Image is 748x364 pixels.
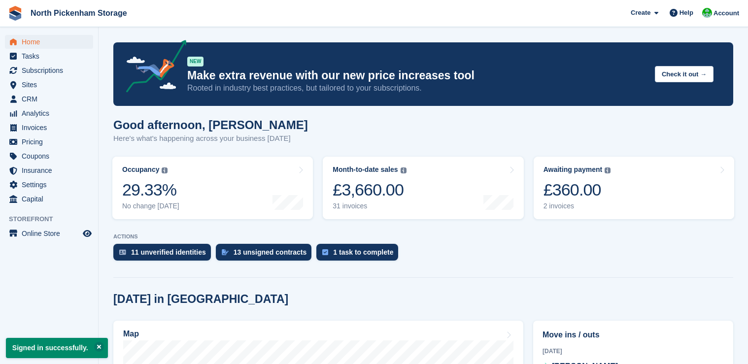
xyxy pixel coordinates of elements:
span: Account [714,8,739,18]
h2: Move ins / outs [543,329,724,341]
h2: Map [123,330,139,338]
a: menu [5,106,93,120]
div: £3,660.00 [333,180,406,200]
a: menu [5,92,93,106]
span: Help [680,8,693,18]
div: 1 task to complete [333,248,393,256]
span: Home [22,35,81,49]
div: 11 unverified identities [131,248,206,256]
span: Online Store [22,227,81,240]
div: £360.00 [544,180,611,200]
span: Create [631,8,650,18]
span: Coupons [22,149,81,163]
img: contract_signature_icon-13c848040528278c33f63329250d36e43548de30e8caae1d1a13099fd9432cc5.svg [222,249,229,255]
div: NEW [187,57,204,66]
span: CRM [22,92,81,106]
img: task-75834270c22a3079a89374b754ae025e5fb1db73e45f91037f5363f120a921f8.svg [322,249,328,255]
span: Insurance [22,164,81,177]
span: Storefront [9,214,98,224]
a: menu [5,164,93,177]
span: Invoices [22,121,81,134]
a: menu [5,227,93,240]
span: Tasks [22,49,81,63]
span: Settings [22,178,81,192]
span: Capital [22,192,81,206]
div: Month-to-date sales [333,165,398,174]
div: 29.33% [122,180,179,200]
a: 11 unverified identities [113,244,216,265]
img: verify_identity-adf6edd0f0f0b5bbfe63781bf79b02c33cf7c696d77639b501bdc392416b5a36.svg [119,249,126,255]
img: stora-icon-8386f47178a22dfd0bd8f6a31ec36ba5ce8667c1dd55bd0f319d3a0aa187defe.svg [8,6,23,21]
a: menu [5,78,93,92]
a: menu [5,121,93,134]
a: menu [5,149,93,163]
a: menu [5,192,93,206]
a: Month-to-date sales £3,660.00 31 invoices [323,157,523,219]
div: Awaiting payment [544,165,603,174]
a: menu [5,49,93,63]
p: Here's what's happening across your business [DATE] [113,133,308,144]
p: Make extra revenue with our new price increases tool [187,68,647,83]
a: North Pickenham Storage [27,5,131,21]
a: menu [5,178,93,192]
a: menu [5,35,93,49]
p: ACTIONS [113,233,733,240]
img: Chris Gulliver [702,8,712,18]
div: No change [DATE] [122,202,179,210]
p: Rooted in industry best practices, but tailored to your subscriptions. [187,83,647,94]
div: Occupancy [122,165,159,174]
span: Analytics [22,106,81,120]
img: price-adjustments-announcement-icon-8257ccfd72463d97f412b2fc003d46551f7dbcb40ab6d574587a9cd5c0d94... [118,40,187,96]
a: menu [5,135,93,149]
div: 2 invoices [544,202,611,210]
span: Subscriptions [22,64,81,77]
h1: Good afternoon, [PERSON_NAME] [113,118,308,132]
button: Check it out → [655,66,714,82]
img: icon-info-grey-7440780725fd019a000dd9b08b2336e03edf1995a4989e88bcd33f0948082b44.svg [605,167,611,173]
span: Sites [22,78,81,92]
a: Preview store [81,228,93,239]
span: Pricing [22,135,81,149]
a: Awaiting payment £360.00 2 invoices [534,157,734,219]
a: menu [5,64,93,77]
img: icon-info-grey-7440780725fd019a000dd9b08b2336e03edf1995a4989e88bcd33f0948082b44.svg [401,167,407,173]
a: 13 unsigned contracts [216,244,317,265]
a: Occupancy 29.33% No change [DATE] [112,157,313,219]
div: 13 unsigned contracts [234,248,307,256]
div: 31 invoices [333,202,406,210]
p: Signed in successfully. [6,338,108,358]
img: icon-info-grey-7440780725fd019a000dd9b08b2336e03edf1995a4989e88bcd33f0948082b44.svg [162,167,168,173]
h2: [DATE] in [GEOGRAPHIC_DATA] [113,293,288,306]
a: 1 task to complete [316,244,403,265]
div: [DATE] [543,347,724,356]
